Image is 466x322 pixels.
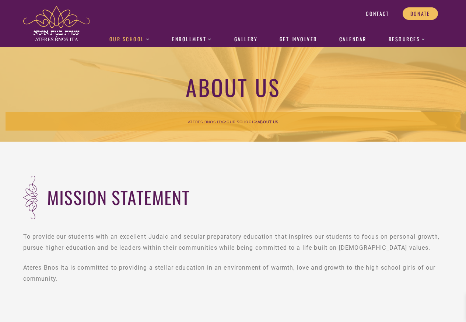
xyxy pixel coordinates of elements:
[358,7,397,20] a: Contact
[6,73,460,101] h1: About us
[105,31,154,48] a: Our School
[366,10,389,17] span: Contact
[276,31,321,48] a: Get Involved
[23,6,90,41] img: ateres
[47,171,443,224] h2: mission statement
[188,118,224,125] a: Ateres Bnos Ita
[23,264,436,282] span: Ateres Bnos Ita is committed to providing a stellar education in an environment of warmth, love a...
[403,7,438,20] a: Donate
[227,120,254,124] span: Our School
[410,10,430,17] span: Donate
[335,31,370,48] a: Calendar
[227,118,254,125] a: Our School
[168,31,216,48] a: Enrollment
[188,120,224,124] span: Ateres Bnos Ita
[385,31,430,48] a: Resources
[23,231,443,253] p: To provide our students with an excellent Judaic and secular preparatory education that inspires ...
[257,120,278,124] span: About us
[6,112,460,131] div: > >
[230,31,261,48] a: Gallery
